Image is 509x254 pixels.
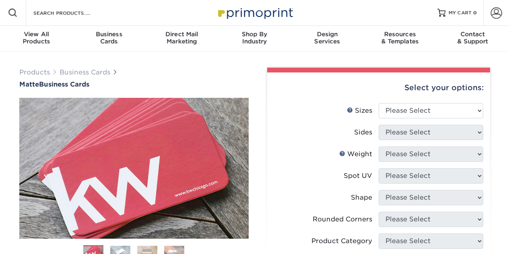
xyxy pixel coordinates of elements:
span: Direct Mail [145,31,218,38]
div: Marketing [145,31,218,45]
span: Business [73,31,146,38]
div: Shape [351,193,372,202]
a: Shop ByIndustry [218,26,291,52]
div: Weight [339,149,372,159]
div: Cards [73,31,146,45]
input: SEARCH PRODUCTS..... [33,8,111,18]
div: Select your options: [274,72,484,103]
span: Resources [364,31,437,38]
div: Sides [354,128,372,137]
a: DesignServices [291,26,364,52]
div: Rounded Corners [313,215,372,224]
span: Contact [436,31,509,38]
a: Resources& Templates [364,26,437,52]
div: Product Category [311,236,372,246]
div: & Support [436,31,509,45]
div: & Templates [364,31,437,45]
a: BusinessCards [73,26,146,52]
a: Business Cards [60,68,110,76]
div: Spot UV [344,171,372,181]
span: MY CART [449,10,472,17]
span: Matte [19,81,39,88]
div: Industry [218,31,291,45]
div: Sizes [347,106,372,116]
div: Services [291,31,364,45]
a: Contact& Support [436,26,509,52]
span: 0 [473,10,477,16]
img: Primoprint [214,4,295,21]
h1: Business Cards [19,81,249,88]
a: MatteBusiness Cards [19,81,249,88]
span: Shop By [218,31,291,38]
a: Products [19,68,50,76]
a: Direct MailMarketing [145,26,218,52]
span: Design [291,31,364,38]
